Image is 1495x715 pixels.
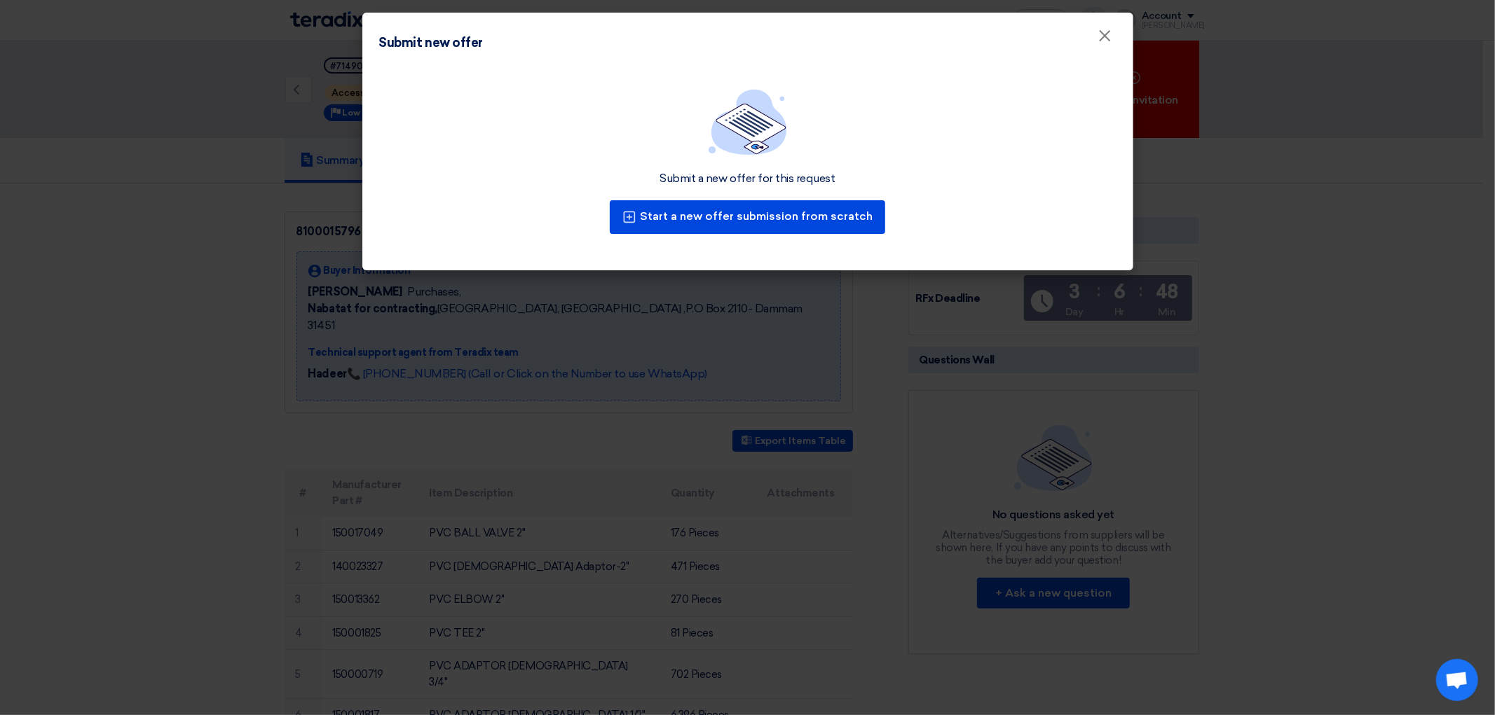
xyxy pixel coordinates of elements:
img: empty_state_list.svg [709,89,787,155]
div: Submit new offer [379,34,483,53]
button: Start a new offer submission from scratch [610,200,885,234]
span: × [1098,25,1112,53]
div: Submit a new offer for this request [660,172,835,186]
button: Close [1087,22,1124,50]
div: Open chat [1436,659,1478,701]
